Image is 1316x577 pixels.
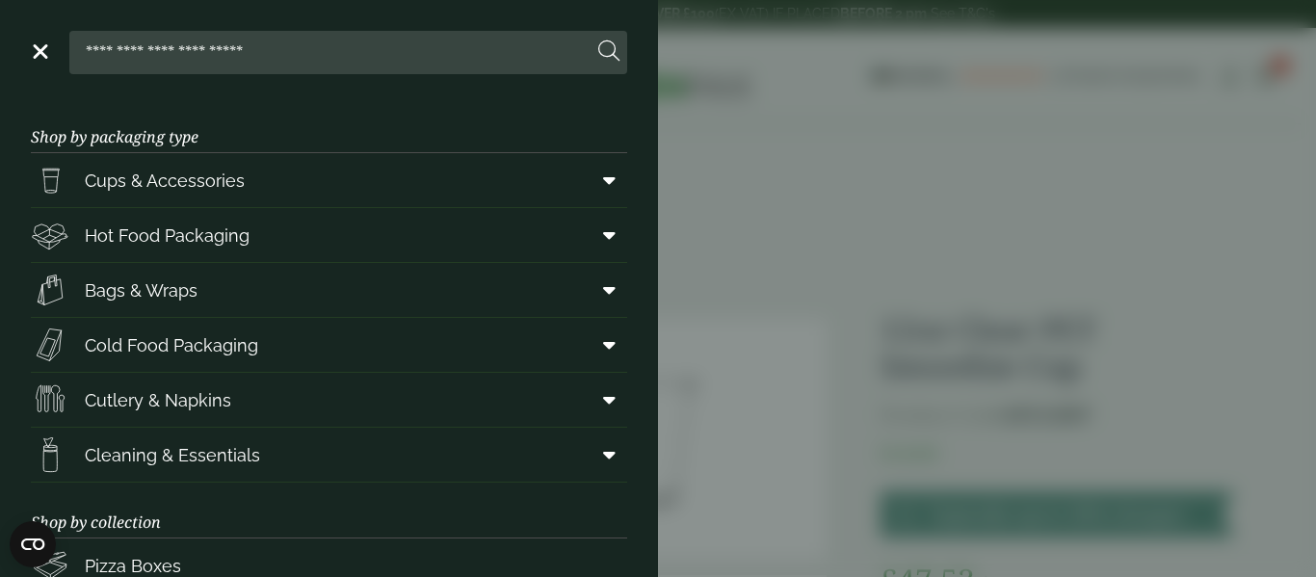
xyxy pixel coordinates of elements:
[31,161,69,199] img: PintNhalf_cup.svg
[85,442,260,468] span: Cleaning & Essentials
[85,277,197,303] span: Bags & Wraps
[85,168,245,194] span: Cups & Accessories
[10,521,56,567] button: Open CMP widget
[85,387,231,413] span: Cutlery & Napkins
[31,271,69,309] img: Paper_carriers.svg
[31,326,69,364] img: Sandwich_box.svg
[31,373,627,427] a: Cutlery & Napkins
[31,97,627,153] h3: Shop by packaging type
[31,483,627,538] h3: Shop by collection
[31,380,69,419] img: Cutlery.svg
[31,318,627,372] a: Cold Food Packaging
[85,332,258,358] span: Cold Food Packaging
[31,263,627,317] a: Bags & Wraps
[31,435,69,474] img: open-wipe.svg
[31,153,627,207] a: Cups & Accessories
[85,223,250,249] span: Hot Food Packaging
[31,428,627,482] a: Cleaning & Essentials
[31,216,69,254] img: Deli_box.svg
[31,208,627,262] a: Hot Food Packaging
